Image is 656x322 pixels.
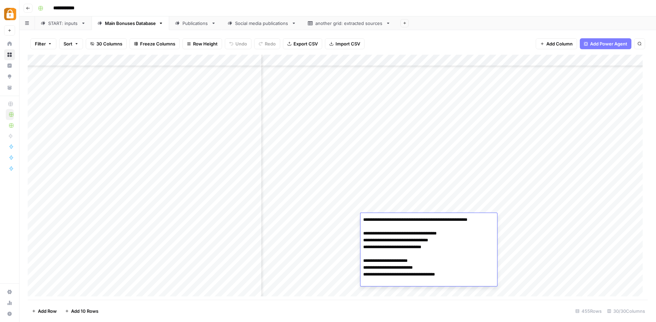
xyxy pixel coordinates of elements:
a: Your Data [4,82,15,93]
div: Main Bonuses Database [105,20,156,27]
span: Filter [35,40,46,47]
button: Import CSV [325,38,365,49]
button: Redo [254,38,280,49]
button: Help + Support [4,308,15,319]
div: Publications [182,20,208,27]
a: Publications [169,16,222,30]
span: Undo [235,40,247,47]
a: Usage [4,297,15,308]
span: Sort [64,40,72,47]
a: START: inputs [35,16,92,30]
button: Sort [59,38,83,49]
button: Workspace: Adzz [4,5,15,23]
button: Add Column [536,38,577,49]
span: Redo [265,40,276,47]
a: Social media publications [222,16,302,30]
div: 30/30 Columns [604,306,648,317]
span: Add Row [38,308,57,314]
button: Undo [225,38,251,49]
a: Home [4,38,15,49]
button: Row Height [182,38,222,49]
button: Freeze Columns [129,38,180,49]
a: Settings [4,286,15,297]
a: another grid: extracted sources [302,16,396,30]
img: Adzz Logo [4,8,16,20]
a: Browse [4,49,15,60]
button: Add 10 Rows [61,306,102,317]
a: Insights [4,60,15,71]
div: START: inputs [48,20,78,27]
button: Add Power Agent [580,38,631,49]
span: Export CSV [293,40,318,47]
div: Social media publications [235,20,289,27]
button: Add Row [28,306,61,317]
span: Row Height [193,40,218,47]
button: Export CSV [283,38,322,49]
span: Add Column [546,40,573,47]
div: 455 Rows [573,306,604,317]
span: Freeze Columns [140,40,175,47]
span: Add 10 Rows [71,308,98,314]
span: 30 Columns [96,40,122,47]
a: Main Bonuses Database [92,16,169,30]
span: Import CSV [336,40,360,47]
div: another grid: extracted sources [315,20,383,27]
button: 30 Columns [86,38,127,49]
span: Add Power Agent [590,40,627,47]
button: Filter [30,38,56,49]
a: Opportunities [4,71,15,82]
